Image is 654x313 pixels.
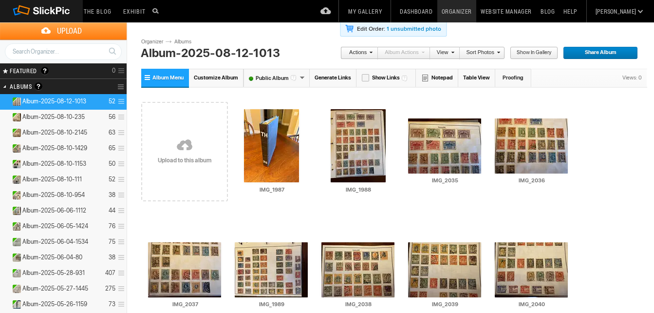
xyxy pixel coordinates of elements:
ins: Public Album [8,269,21,277]
a: Expand [1,207,10,214]
a: Expand [1,238,10,245]
ins: Public Album [8,222,21,231]
a: Expand [1,144,10,152]
span: FEATURED [7,67,37,75]
a: Search [103,43,121,59]
input: IMG_2037 [148,300,222,309]
a: Albums [172,38,201,46]
input: IMG_1987 [235,185,309,194]
span: Customize Album [194,75,238,81]
a: Show in Gallery [510,47,558,59]
img: IMG_2039_v1.webp [408,242,481,297]
a: Expand [1,113,10,120]
a: Sort Photos [460,47,500,59]
ins: Public Album [8,191,21,199]
span: Album-2025-05-27-1445 [22,285,88,293]
a: Generate Links [310,69,356,87]
a: Notepad [416,69,458,87]
ins: Public Album [8,160,21,168]
a: Show Links [356,69,416,87]
span: Album-2025-06-05-1424 [22,222,88,230]
ins: Public Album [8,98,21,106]
a: Expand [1,222,10,230]
input: Search Organizer... [5,43,122,60]
h2: Albums [10,79,92,94]
ins: Public Album [8,113,21,121]
span: Album-2025-06-04-80 [22,254,82,261]
ins: Public Album [8,300,21,309]
input: IMG_2039 [408,300,482,309]
a: Expand [1,160,10,167]
span: Album-2025-08-10-1429 [22,144,87,152]
a: Expand [1,285,10,292]
img: IMG_2037_v1.webp [148,242,221,297]
ins: Public Album [8,207,21,215]
input: IMG_2038 [321,300,395,309]
img: IMG_1989_v1.webp [235,242,308,297]
img: IMG_1988.webp [331,109,386,182]
span: Upload [12,22,127,39]
span: Album Menu [152,75,184,81]
input: IMG_2040 [495,300,569,309]
a: Expand [1,254,10,261]
img: IMG_2036_v1.webp [495,118,568,174]
a: Actions [340,47,373,59]
ins: Public Album [8,238,21,246]
a: Expand [1,176,10,183]
a: Collapse [1,98,10,105]
img: IMG_2038_v1.webp [321,242,394,297]
ins: Public Album [8,144,21,153]
a: Proofing [495,69,531,87]
span: Album-2025-08-10-111 [22,176,82,183]
span: Album-2025-05-28-931 [22,269,85,277]
ins: Public Album [8,285,21,293]
span: Album-2025-05-26-1159 [22,300,87,308]
div: Views: 0 [617,69,647,87]
span: Album-2025-08-10-1153 [22,160,86,168]
span: Album-2025-06-06-1112 [22,207,86,215]
span: Album-2025-08-10-954 [22,191,85,199]
input: IMG_2036 [495,176,569,185]
span: Album-2025-08-12-1013 [22,98,86,105]
ins: Public Album [8,254,21,262]
a: Table View [458,69,495,87]
a: Expand [1,300,10,308]
span: Show in Gallery [510,47,551,59]
span: Album-2025-08-10-235 [22,113,85,121]
ins: Public Album [8,129,21,137]
b: Edit Order: [357,25,385,33]
input: Search photos on SlickPic... [151,5,163,17]
font: Public Album [244,75,299,81]
img: IMG_2040_v1.webp [495,242,568,297]
a: Expand [1,191,10,198]
a: View [430,47,454,59]
input: IMG_1989 [235,300,309,309]
a: 1 unsubmitted photo [387,25,441,33]
a: Album Actions [378,47,425,59]
img: IMG_2035_v1.webp [408,118,481,174]
span: Album-2025-08-10-2145 [22,129,87,137]
a: Expand [1,269,10,276]
img: IMG_1987.webp [244,109,299,182]
input: IMG_2035 [408,176,482,185]
span: Album-2025-06-04-1534 [22,238,88,246]
span: Share Album [563,47,631,59]
input: IMG_1988 [321,185,395,194]
a: Expand [1,129,10,136]
ins: Public Album [8,176,21,184]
